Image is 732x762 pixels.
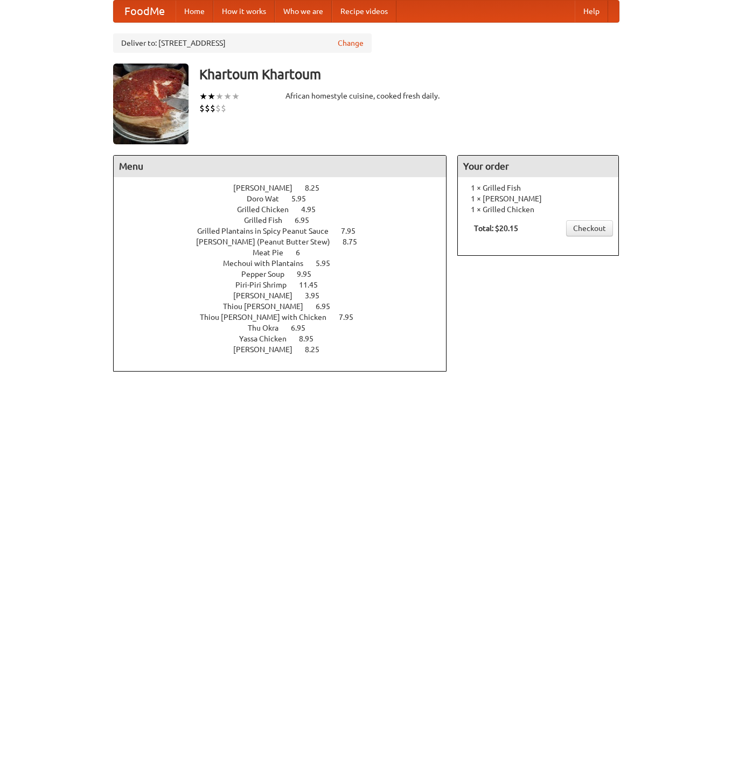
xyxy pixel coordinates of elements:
[200,313,337,321] span: Thiou [PERSON_NAME] with Chicken
[463,183,613,193] li: 1 × Grilled Fish
[575,1,608,22] a: Help
[301,205,326,214] span: 4.95
[114,156,447,177] h4: Menu
[247,194,290,203] span: Doro Wat
[205,102,210,114] li: $
[299,334,324,343] span: 8.95
[233,184,339,192] a: [PERSON_NAME] 8.25
[237,205,336,214] a: Grilled Chicken 4.95
[295,216,320,225] span: 6.95
[199,90,207,102] li: ★
[458,156,618,177] h4: Your order
[223,259,350,268] a: Mechoui with Plantains 5.95
[241,270,331,278] a: Pepper Soup 9.95
[215,90,224,102] li: ★
[223,259,314,268] span: Mechoui with Plantains
[463,204,613,215] li: 1 × Grilled Chicken
[210,102,215,114] li: $
[305,184,330,192] span: 8.25
[176,1,213,22] a: Home
[316,259,341,268] span: 5.95
[244,216,329,225] a: Grilled Fish 6.95
[207,90,215,102] li: ★
[223,302,350,311] a: Thiou [PERSON_NAME] 6.95
[233,291,303,300] span: [PERSON_NAME]
[232,90,240,102] li: ★
[114,1,176,22] a: FoodMe
[299,281,329,289] span: 11.45
[223,302,314,311] span: Thiou [PERSON_NAME]
[253,248,294,257] span: Meat Pie
[291,324,316,332] span: 6.95
[339,313,364,321] span: 7.95
[235,281,338,289] a: Piri-Piri Shrimp 11.45
[233,184,303,192] span: [PERSON_NAME]
[305,291,330,300] span: 3.95
[248,324,289,332] span: Thu Okra
[291,194,317,203] span: 5.95
[285,90,447,101] div: African homestyle cuisine, cooked fresh daily.
[233,291,339,300] a: [PERSON_NAME] 3.95
[332,1,396,22] a: Recipe videos
[224,90,232,102] li: ★
[316,302,341,311] span: 6.95
[305,345,330,354] span: 8.25
[196,237,377,246] a: [PERSON_NAME] (Peanut Butter Stew) 8.75
[343,237,368,246] span: 8.75
[239,334,333,343] a: Yassa Chicken 8.95
[213,1,275,22] a: How it works
[196,237,341,246] span: [PERSON_NAME] (Peanut Butter Stew)
[566,220,613,236] a: Checkout
[199,64,619,85] h3: Khartoum Khartoum
[200,313,373,321] a: Thiou [PERSON_NAME] with Chicken 7.95
[253,248,320,257] a: Meat Pie 6
[296,248,311,257] span: 6
[113,33,372,53] div: Deliver to: [STREET_ADDRESS]
[233,345,339,354] a: [PERSON_NAME] 8.25
[297,270,322,278] span: 9.95
[474,224,518,233] b: Total: $20.15
[341,227,366,235] span: 7.95
[235,281,297,289] span: Piri-Piri Shrimp
[239,334,297,343] span: Yassa Chicken
[241,270,295,278] span: Pepper Soup
[463,193,613,204] li: 1 × [PERSON_NAME]
[275,1,332,22] a: Who we are
[244,216,293,225] span: Grilled Fish
[215,102,221,114] li: $
[233,345,303,354] span: [PERSON_NAME]
[199,102,205,114] li: $
[237,205,299,214] span: Grilled Chicken
[197,227,375,235] a: Grilled Plantains in Spicy Peanut Sauce 7.95
[197,227,339,235] span: Grilled Plantains in Spicy Peanut Sauce
[338,38,364,48] a: Change
[113,64,189,144] img: angular.jpg
[247,194,326,203] a: Doro Wat 5.95
[248,324,325,332] a: Thu Okra 6.95
[221,102,226,114] li: $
